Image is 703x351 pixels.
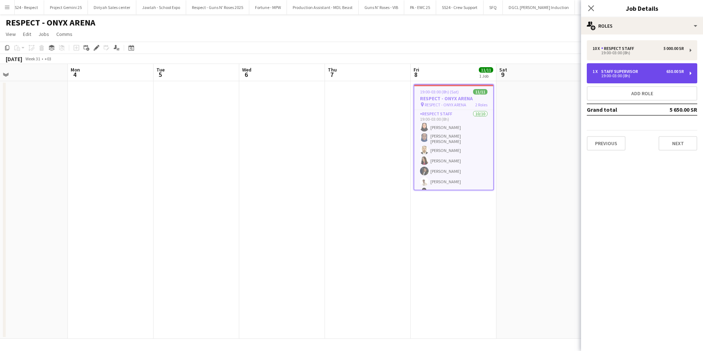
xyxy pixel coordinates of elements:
[327,70,337,79] span: 7
[483,0,503,14] button: SFQ
[242,66,251,73] span: Wed
[664,46,684,51] div: 5 000.00 SR
[287,0,359,14] button: Production Assistant - MDL Beast
[479,73,493,79] div: 1 Job
[328,66,337,73] span: Thu
[53,29,75,39] a: Comms
[186,0,249,14] button: Respect - Guns N' Roses 2025
[593,51,684,55] div: 19:00-03:00 (8h)
[56,31,72,37] span: Comms
[6,17,95,28] h1: RESPECT - ONYX ARENA
[6,55,22,63] div: [DATE]
[473,89,487,94] span: 11/11
[414,110,493,230] app-card-role: Respect Staff10/1019:00-03:00 (8h)[PERSON_NAME][PERSON_NAME] [PERSON_NAME][PERSON_NAME][PERSON_NA...
[499,66,507,73] span: Sat
[593,74,684,78] div: 19:00-03:00 (8h)
[3,29,19,39] a: View
[155,70,165,79] span: 5
[601,46,637,51] div: Respect Staff
[24,56,42,61] span: Week 31
[593,69,601,74] div: 1 x
[581,17,703,34] div: Roles
[404,0,436,14] button: PA - EWC 25
[359,0,404,14] button: Guns N' Roses - VIB
[23,31,31,37] span: Edit
[587,104,652,115] td: Grand total
[581,4,703,13] h3: Job Details
[420,89,459,94] span: 19:00-03:00 (8h) (Sat)
[479,67,493,73] span: 11/11
[136,0,186,14] button: Jawlah - School Expo
[414,84,494,190] app-job-card: 19:00-03:00 (8h) (Sat)11/11RESPECT - ONYX ARENA RESPECT - ONYX ARENA2 RolesRespect Staff10/1019:0...
[659,136,697,151] button: Next
[587,136,626,151] button: Previous
[36,29,52,39] a: Jobs
[436,0,483,14] button: SS24 - Crew Support
[414,95,493,102] h3: RESPECT - ONYX ARENA
[475,102,487,107] span: 2 Roles
[575,0,613,14] button: EWC - Gaming
[44,56,51,61] div: +03
[6,31,16,37] span: View
[70,70,80,79] span: 4
[241,70,251,79] span: 6
[425,102,466,107] span: RESPECT - ONYX ARENA
[593,46,601,51] div: 10 x
[498,70,507,79] span: 9
[20,29,34,39] a: Edit
[587,86,697,101] button: Add role
[666,69,684,74] div: 650.00 SR
[71,66,80,73] span: Mon
[652,104,697,115] td: 5 650.00 SR
[7,0,44,14] button: SS24 - Respect
[249,0,287,14] button: Fortune - MPW
[414,66,419,73] span: Fri
[503,0,575,14] button: DGCL [PERSON_NAME] Induction
[88,0,136,14] button: Diriyah Sales center
[412,70,419,79] span: 8
[601,69,641,74] div: Staff Supervisor
[38,31,49,37] span: Jobs
[44,0,88,14] button: Project Gemini 25
[156,66,165,73] span: Tue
